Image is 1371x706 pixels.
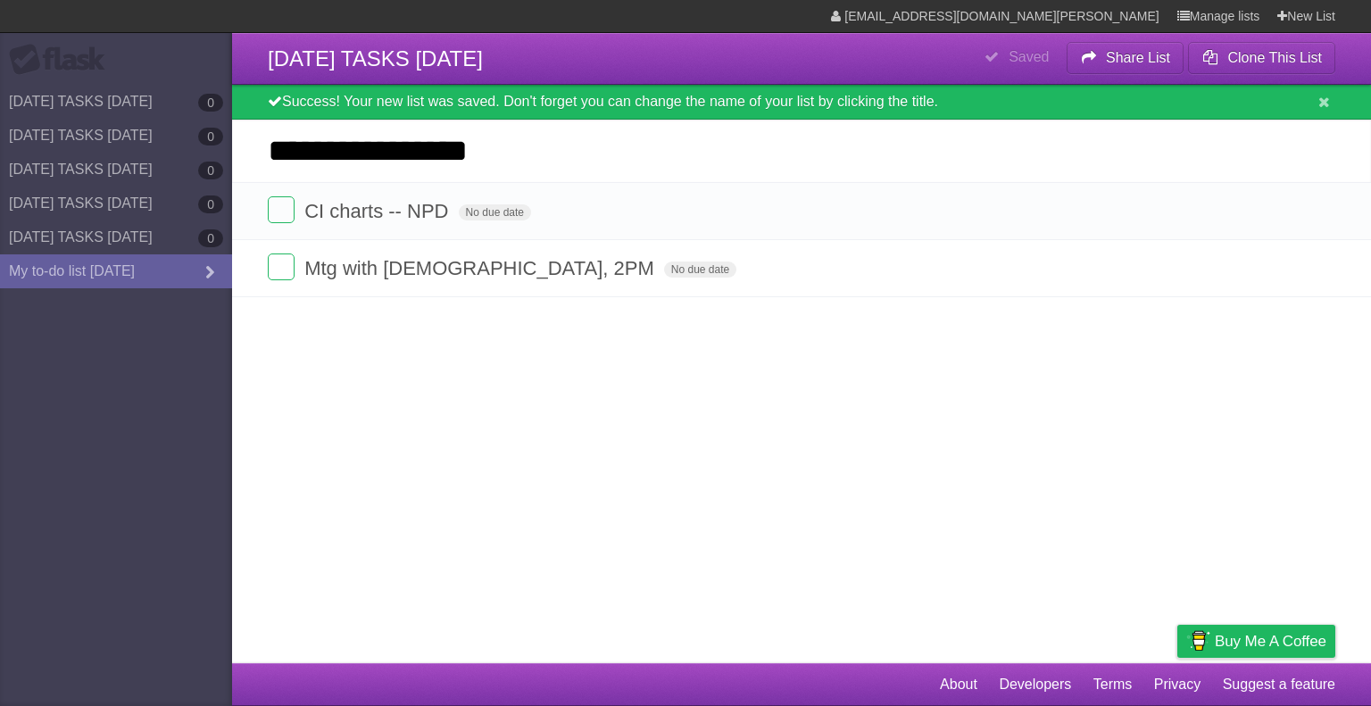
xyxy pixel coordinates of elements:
a: Terms [1093,668,1133,702]
span: CI charts -- NPD [304,200,453,222]
span: Mtg with [DEMOGRAPHIC_DATA], 2PM [304,257,659,279]
label: Done [268,253,295,280]
div: Flask [9,44,116,76]
b: 0 [198,128,223,145]
label: Done [268,196,295,223]
span: [DATE] TASKS [DATE] [268,46,483,71]
button: Clone This List [1188,42,1335,74]
b: 0 [198,162,223,179]
b: 0 [198,195,223,213]
b: 0 [198,94,223,112]
span: No due date [459,204,531,220]
a: About [940,668,977,702]
div: Success! Your new list was saved. Don't forget you can change the name of your list by clicking t... [232,85,1371,120]
span: Buy me a coffee [1215,626,1326,657]
b: Saved [1009,49,1049,64]
b: Share List [1106,50,1170,65]
b: Clone This List [1227,50,1322,65]
button: Share List [1067,42,1184,74]
a: Buy me a coffee [1177,625,1335,658]
b: 0 [198,229,223,247]
a: Developers [999,668,1071,702]
img: Buy me a coffee [1186,626,1210,656]
a: Privacy [1154,668,1201,702]
span: No due date [664,262,736,278]
a: Suggest a feature [1223,668,1335,702]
